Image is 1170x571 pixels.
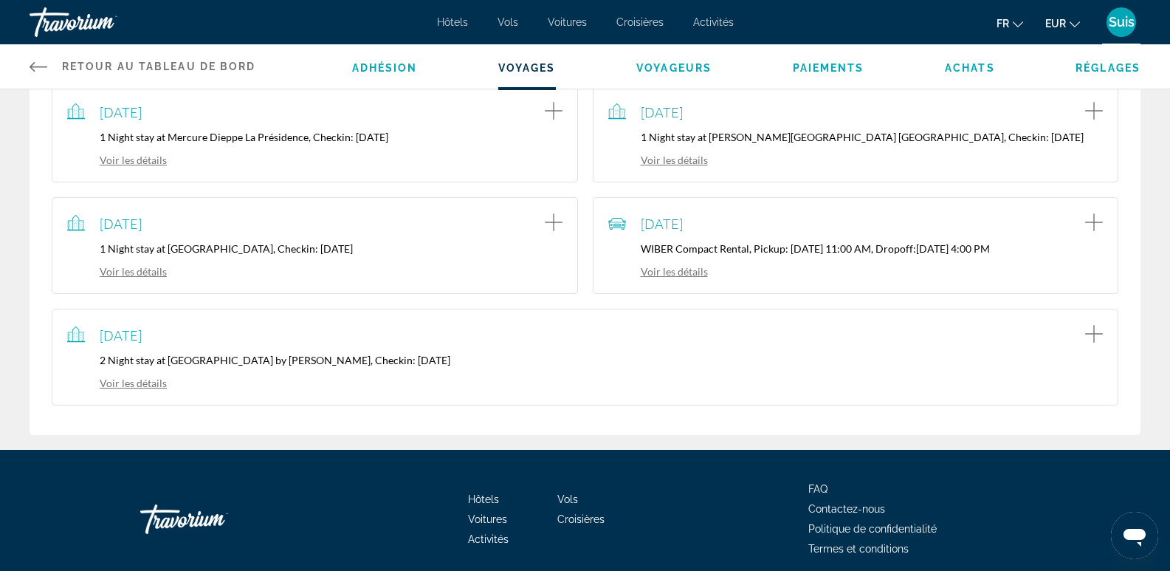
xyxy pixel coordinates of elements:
a: Contactez-nous [808,503,885,515]
a: Paiements [793,62,864,74]
a: Voir les détails [67,265,167,278]
button: Add item to trip [545,213,562,235]
p: 2 Night stay at [GEOGRAPHIC_DATA] by [PERSON_NAME], Checkin: [DATE] [67,354,1103,366]
span: Retour au tableau de bord [62,61,256,72]
a: Croisières [616,16,664,28]
p: 1 Night stay at Mercure Dieppe La Présidence, Checkin: [DATE] [67,131,562,143]
a: Réglages [1076,62,1140,74]
a: Voir les détails [608,265,708,278]
a: Hôtels [437,16,468,28]
a: Retour au tableau de bord [30,44,256,89]
span: [DATE] [100,327,142,343]
a: Voitures [468,513,507,525]
font: EUR [1045,18,1066,30]
span: [DATE] [100,216,142,232]
button: Changer de langue [997,13,1023,34]
button: Add item to trip [1085,324,1103,346]
iframe: Bouton de lancement de la fenêtre de messagerie [1111,512,1158,559]
p: WIBER Compact Rental, Pickup: [DATE] 11:00 AM, Dropoff:[DATE] 4:00 PM [608,242,1104,255]
p: 1 Night stay at [PERSON_NAME][GEOGRAPHIC_DATA] [GEOGRAPHIC_DATA], Checkin: [DATE] [608,131,1104,143]
button: Changer de devise [1045,13,1080,34]
a: Termes et conditions [808,543,909,555]
a: Voir les détails [67,377,167,389]
span: [DATE] [641,216,683,232]
a: Vols [557,493,578,505]
a: Croisières [557,513,605,525]
button: Add item to trip [1085,101,1103,123]
span: [DATE] [100,104,142,120]
p: 1 Night stay at [GEOGRAPHIC_DATA], Checkin: [DATE] [67,242,562,255]
button: Add item to trip [1085,213,1103,235]
a: Activités [693,16,734,28]
a: Hôtels [468,493,499,505]
a: Voyageurs [636,62,712,74]
a: Voitures [548,16,587,28]
a: Vols [498,16,518,28]
span: [DATE] [641,104,683,120]
button: Menu utilisateur [1102,7,1140,38]
a: Voir les détails [608,154,708,166]
a: Voir les détails [67,154,167,166]
a: Politique de confidentialité [808,523,937,535]
a: Rentrer à la maison [140,497,288,541]
font: fr [997,18,1009,30]
a: Voyages [498,62,556,74]
a: Achats [945,62,995,74]
a: Adhésion [352,62,418,74]
button: Add item to trip [545,101,562,123]
a: FAQ [808,483,827,495]
font: Suis [1109,14,1135,30]
a: Travorium [30,3,177,41]
a: Activités [468,533,509,545]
